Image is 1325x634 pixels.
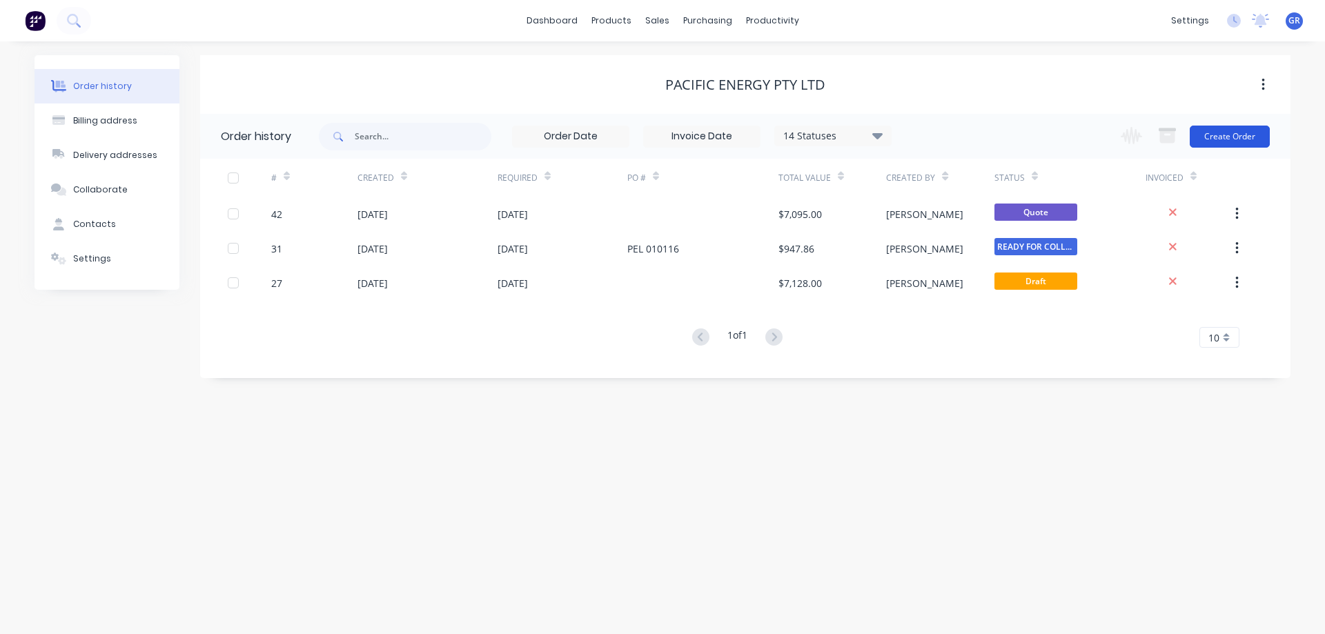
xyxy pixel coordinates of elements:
div: # [271,172,277,184]
button: Contacts [35,207,179,241]
div: Created By [886,172,935,184]
button: Order history [35,69,179,103]
span: 10 [1208,330,1219,345]
div: $947.86 [778,241,814,256]
div: PO # [627,172,646,184]
div: [PERSON_NAME] [886,276,963,290]
input: Search... [355,123,491,150]
div: 14 Statuses [775,128,891,143]
div: Status [994,172,1025,184]
span: READY FOR COLLE... [994,238,1077,255]
div: Total Value [778,159,886,197]
button: Settings [35,241,179,276]
div: Contacts [73,218,116,230]
span: Quote [994,204,1077,221]
span: GR [1288,14,1300,27]
div: 27 [271,276,282,290]
div: [DATE] [498,207,528,221]
input: Order Date [513,126,629,147]
input: Invoice Date [644,126,760,147]
div: 1 of 1 [727,328,747,348]
a: dashboard [520,10,585,31]
div: productivity [739,10,806,31]
div: Billing address [73,115,137,127]
div: 31 [271,241,282,256]
div: $7,095.00 [778,207,822,221]
div: [DATE] [357,276,388,290]
div: [DATE] [357,241,388,256]
div: PEL 010116 [627,241,679,256]
div: Total Value [778,172,831,184]
button: Collaborate [35,172,179,207]
div: Order history [73,80,132,92]
div: settings [1164,10,1216,31]
div: [DATE] [357,207,388,221]
div: purchasing [676,10,739,31]
div: $7,128.00 [778,276,822,290]
div: Settings [73,252,111,265]
div: Created [357,159,498,197]
img: Factory [25,10,46,31]
div: products [585,10,638,31]
button: Create Order [1190,126,1270,148]
div: Required [498,159,627,197]
div: [DATE] [498,241,528,256]
div: Invoiced [1146,172,1184,184]
div: Invoiced [1146,159,1232,197]
div: Status [994,159,1146,197]
button: Billing address [35,103,179,138]
div: [DATE] [498,276,528,290]
span: Draft [994,273,1077,290]
div: # [271,159,357,197]
button: Delivery addresses [35,138,179,172]
div: Created By [886,159,994,197]
div: 42 [271,207,282,221]
div: Collaborate [73,184,128,196]
div: Delivery addresses [73,149,157,161]
div: Pacific Energy Pty Ltd [665,77,825,93]
div: sales [638,10,676,31]
div: Required [498,172,538,184]
div: [PERSON_NAME] [886,241,963,256]
div: Created [357,172,394,184]
div: Order history [221,128,291,145]
div: PO # [627,159,778,197]
div: [PERSON_NAME] [886,207,963,221]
